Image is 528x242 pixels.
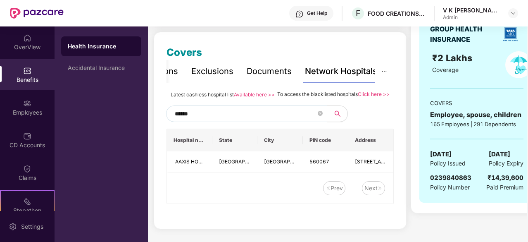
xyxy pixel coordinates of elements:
span: Coverage [432,66,459,73]
div: V K [PERSON_NAME] [443,6,501,14]
span: close-circle [318,110,323,117]
th: Address [348,129,394,151]
span: Policy Number [430,184,470,191]
img: svg+xml;base64,PHN2ZyBpZD0iQmVuZWZpdHMiIHhtbG5zPSJodHRwOi8vd3d3LnczLm9yZy8yMDAwL3N2ZyIgd2lkdGg9Ij... [23,67,31,75]
span: search [327,110,347,117]
span: To access the blacklisted hospitals [277,91,358,97]
span: F [356,8,361,18]
span: [DATE] [430,149,452,159]
div: COVERS [430,99,523,107]
img: svg+xml;base64,PHN2ZyBpZD0iU2V0dGluZy0yMHgyMCIgeG1sbnM9Imh0dHA6Ly93d3cudzMub3JnLzIwMDAvc3ZnIiB3aW... [9,223,17,231]
span: 0239840863 [430,174,471,182]
div: Settings [19,223,46,231]
span: [STREET_ADDRESS] [355,158,403,165]
img: svg+xml;base64,PHN2ZyBpZD0iRHJvcGRvd24tMzJ4MzIiIHhtbG5zPSJodHRwOi8vd3d3LnczLm9yZy8yMDAwL3N2ZyIgd2... [510,10,516,17]
span: ellipsis [381,69,387,74]
button: ellipsis [375,60,394,83]
th: PIN code [303,129,348,151]
div: ₹14,39,600 [488,173,523,183]
td: AAXIS HOSPITALS [167,151,212,173]
button: search [327,105,348,122]
span: Latest cashless hospital list [171,91,234,98]
td: NO 29,30 Belathur Village, Whitefield Main Road [348,151,394,173]
img: svg+xml;base64,PHN2ZyBpZD0iSG9tZSIgeG1sbnM9Imh0dHA6Ly93d3cudzMub3JnLzIwMDAvc3ZnIiB3aWR0aD0iMjAiIG... [23,34,31,42]
div: Get Help [307,10,327,17]
span: 560067 [309,158,329,165]
th: Hospital name [167,129,212,151]
div: Employee, spouse, children [430,110,523,120]
div: Health Insurance [68,42,135,50]
span: [GEOGRAPHIC_DATA] [219,158,271,165]
td: Karnataka [212,151,258,173]
span: close-circle [318,111,323,116]
a: Click here >> [358,91,390,97]
img: svg+xml;base64,PHN2ZyB4bWxucz0iaHR0cDovL3d3dy53My5vcmcvMjAwMC9zdmciIHdpZHRoPSIxNiIgaGVpZ2h0PSIxNi... [378,186,383,191]
div: Prev [331,184,343,193]
span: AAXIS HOSPITALS [175,158,219,165]
span: Policy Issued [430,159,466,168]
span: Covers [166,46,202,58]
img: New Pazcare Logo [10,8,64,19]
img: svg+xml;base64,PHN2ZyBpZD0iSGVscC0zMngzMiIgeG1sbnM9Imh0dHA6Ly93d3cudzMub3JnLzIwMDAvc3ZnIiB3aWR0aD... [295,10,304,18]
td: Bangalore [257,151,303,173]
span: Hospital name [174,137,206,144]
div: Accidental Insurance [68,65,135,71]
th: State [212,129,258,151]
div: Next [364,184,378,193]
div: Stepathon [1,206,54,215]
div: Admin [443,14,501,21]
img: svg+xml;base64,PHN2ZyBpZD0iRW1wbG95ZWVzIiB4bWxucz0iaHR0cDovL3d3dy53My5vcmcvMjAwMC9zdmciIHdpZHRoPS... [23,99,31,108]
img: svg+xml;base64,PHN2ZyBpZD0iQ0RfQWNjb3VudHMiIGRhdGEtbmFtZT0iQ0QgQWNjb3VudHMiIHhtbG5zPSJodHRwOi8vd3... [23,132,31,140]
div: Exclusions [191,65,233,78]
span: [DATE] [489,149,510,159]
div: FOOD CREATIONS PRIVATE LIMITED, [368,10,426,17]
img: svg+xml;base64,PHN2ZyB4bWxucz0iaHR0cDovL3d3dy53My5vcmcvMjAwMC9zdmciIHdpZHRoPSIyMSIgaGVpZ2h0PSIyMC... [23,197,31,206]
span: Address [355,137,387,144]
div: 165 Employees | 291 Dependents [430,120,523,128]
div: GROUP HEALTH INSURANCE [430,24,497,45]
img: insurerLogo [500,24,521,45]
span: ₹2 Lakhs [432,53,475,63]
a: Available here >> [234,91,275,98]
div: Network Hospitals [305,65,377,78]
span: Paid Premium [486,183,523,192]
span: Policy Expiry [489,159,523,168]
div: Documents [247,65,292,78]
span: [GEOGRAPHIC_DATA] [264,158,316,165]
img: svg+xml;base64,PHN2ZyB4bWxucz0iaHR0cDovL3d3dy53My5vcmcvMjAwMC9zdmciIHdpZHRoPSIxNiIgaGVpZ2h0PSIxNi... [326,186,331,191]
th: City [257,129,303,151]
img: svg+xml;base64,PHN2ZyBpZD0iQ2xhaW0iIHhtbG5zPSJodHRwOi8vd3d3LnczLm9yZy8yMDAwL3N2ZyIgd2lkdGg9IjIwIi... [23,165,31,173]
